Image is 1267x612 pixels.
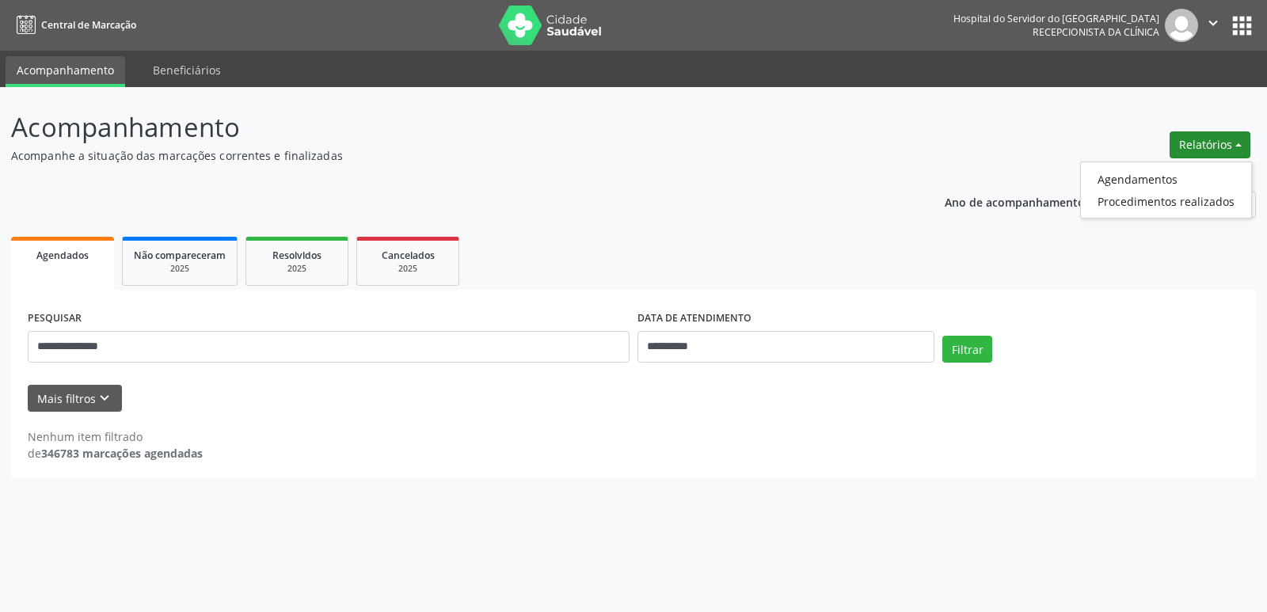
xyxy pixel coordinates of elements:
[1165,9,1198,42] img: img
[368,263,447,275] div: 2025
[41,446,203,461] strong: 346783 marcações agendadas
[96,390,113,407] i: keyboard_arrow_down
[1081,168,1251,190] a: Agendamentos
[953,12,1159,25] div: Hospital do Servidor do [GEOGRAPHIC_DATA]
[382,249,435,262] span: Cancelados
[1198,9,1228,42] button: 
[257,263,337,275] div: 2025
[28,306,82,331] label: PESQUISAR
[142,56,232,84] a: Beneficiários
[11,147,882,164] p: Acompanhe a situação das marcações correntes e finalizadas
[28,385,122,412] button: Mais filtroskeyboard_arrow_down
[41,18,136,32] span: Central de Marcação
[11,108,882,147] p: Acompanhamento
[134,263,226,275] div: 2025
[36,249,89,262] span: Agendados
[1080,162,1252,219] ul: Relatórios
[272,249,322,262] span: Resolvidos
[28,445,203,462] div: de
[134,249,226,262] span: Não compareceram
[28,428,203,445] div: Nenhum item filtrado
[637,306,751,331] label: DATA DE ATENDIMENTO
[942,336,992,363] button: Filtrar
[6,56,125,87] a: Acompanhamento
[11,12,136,38] a: Central de Marcação
[945,192,1085,211] p: Ano de acompanhamento
[1204,14,1222,32] i: 
[1033,25,1159,39] span: Recepcionista da clínica
[1081,190,1251,212] a: Procedimentos realizados
[1170,131,1250,158] button: Relatórios
[1228,12,1256,40] button: apps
